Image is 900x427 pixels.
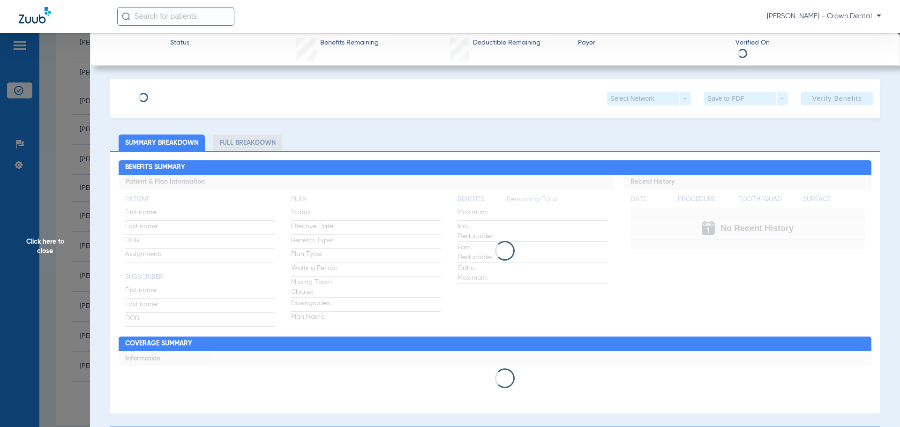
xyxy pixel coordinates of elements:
[578,38,727,48] span: Payer
[119,135,205,151] li: Summary Breakdown
[117,7,234,26] input: Search for patients
[119,160,872,175] h2: Benefits Summary
[122,12,130,21] img: Search Icon
[767,12,881,21] span: [PERSON_NAME] - Crown Dental
[19,7,51,23] img: Zuub Logo
[735,38,885,48] span: Verified On
[119,337,872,352] h2: Coverage Summary
[213,135,282,151] li: Full Breakdown
[853,382,900,427] iframe: Chat Widget
[473,38,540,48] span: Deductible Remaining
[320,38,379,48] span: Benefits Remaining
[170,38,189,48] span: Status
